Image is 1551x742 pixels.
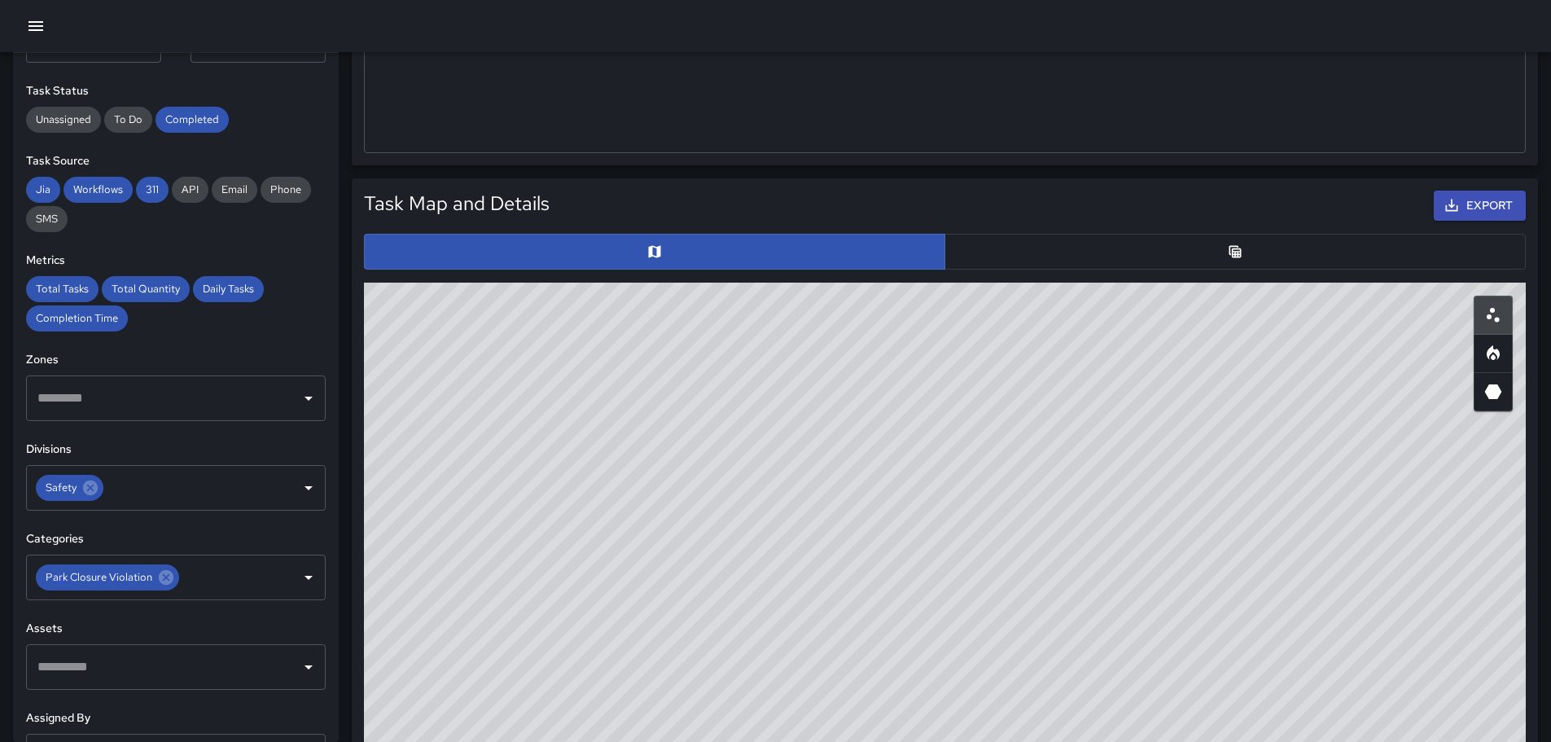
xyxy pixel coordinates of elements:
div: API [172,177,208,203]
span: Park Closure Violation [36,568,162,586]
span: To Do [104,112,152,126]
div: Completion Time [26,305,128,331]
h6: Divisions [26,441,326,459]
svg: Map [646,244,663,260]
span: Completion Time [26,311,128,325]
button: Open [297,566,320,589]
div: Total Tasks [26,276,99,302]
button: Table [944,234,1526,270]
span: Daily Tasks [193,282,264,296]
div: To Do [104,107,152,133]
span: API [172,182,208,196]
div: Safety [36,475,103,501]
button: 3D Heatmap [1474,372,1513,411]
button: Open [297,387,320,410]
div: Park Closure Violation [36,564,179,591]
div: Total Quantity [102,276,190,302]
span: 311 [136,182,169,196]
h6: Metrics [26,252,326,270]
button: Scatterplot [1474,296,1513,335]
span: Jia [26,182,60,196]
div: 311 [136,177,169,203]
button: Open [297,656,320,678]
span: Email [212,182,257,196]
span: Completed [156,112,229,126]
span: Workflows [64,182,133,196]
svg: Table [1227,244,1243,260]
svg: Heatmap [1483,344,1503,363]
h6: Zones [26,351,326,369]
button: Export [1434,191,1526,221]
span: Total Quantity [102,282,190,296]
div: Unassigned [26,107,101,133]
span: Safety [36,478,86,497]
svg: 3D Heatmap [1483,382,1503,402]
h6: Assigned By [26,709,326,727]
div: Daily Tasks [193,276,264,302]
button: Map [364,234,945,270]
div: Completed [156,107,229,133]
h6: Task Source [26,152,326,170]
button: Open [297,476,320,499]
div: Jia [26,177,60,203]
h6: Categories [26,530,326,548]
svg: Scatterplot [1483,305,1503,325]
div: Email [212,177,257,203]
span: Unassigned [26,112,101,126]
h6: Assets [26,620,326,638]
div: Workflows [64,177,133,203]
span: Phone [261,182,311,196]
span: Total Tasks [26,282,99,296]
div: Phone [261,177,311,203]
button: Heatmap [1474,334,1513,373]
div: SMS [26,206,68,232]
h5: Task Map and Details [364,191,550,217]
span: SMS [26,212,68,226]
h6: Task Status [26,82,326,100]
